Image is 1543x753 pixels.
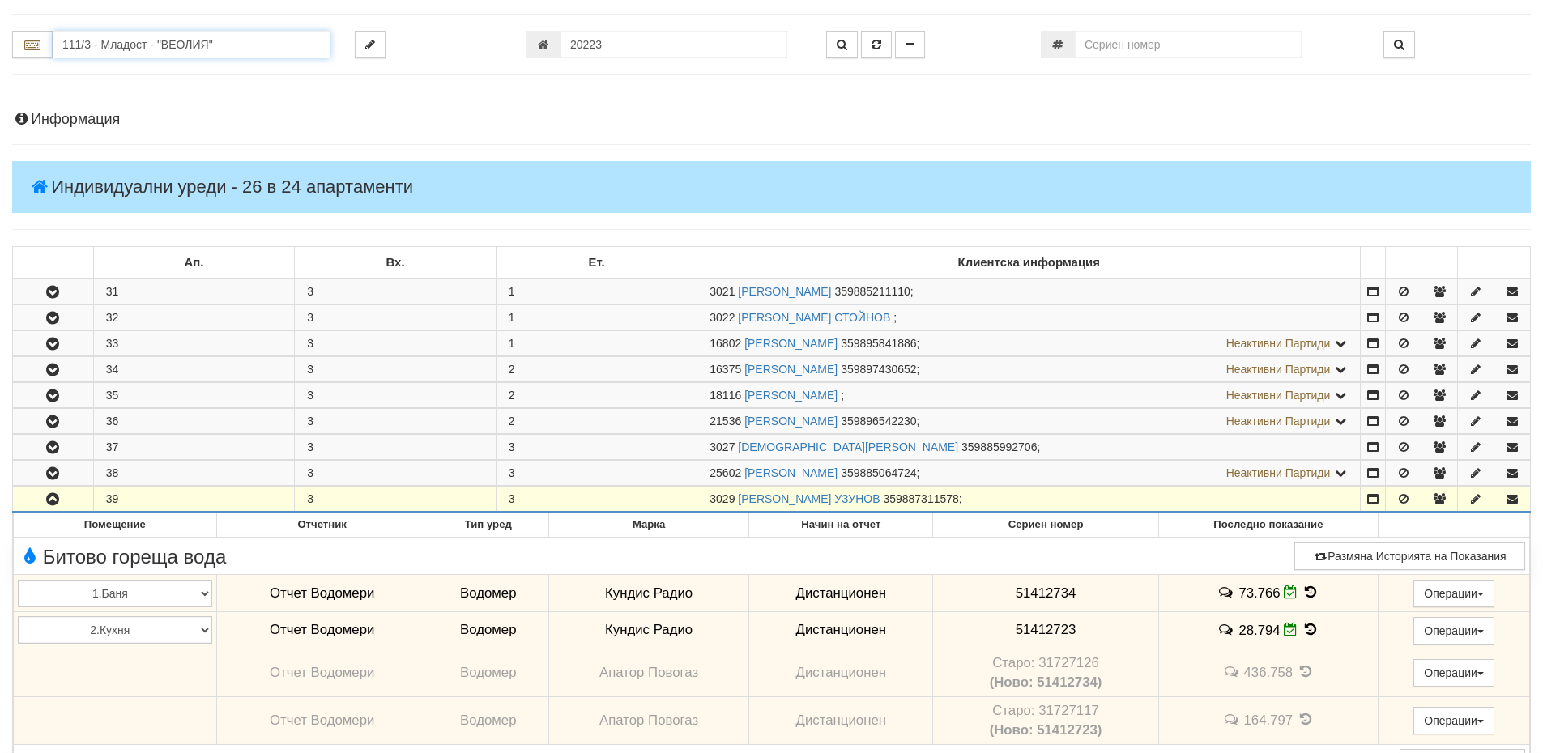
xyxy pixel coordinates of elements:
th: Помещение [14,513,217,538]
td: Водомер [428,575,548,612]
td: Вх.: No sort applied, sorting is disabled [295,247,497,279]
td: Ап.: No sort applied, sorting is disabled [93,247,295,279]
td: 32 [93,305,295,330]
b: Вх. [386,256,405,269]
td: 3 [295,461,497,486]
th: Марка [549,513,749,538]
a: [PERSON_NAME] [744,337,838,350]
a: [PERSON_NAME] УЗУНОВ [738,492,880,505]
span: Отчет Водомери [270,622,374,637]
span: Отчет Водомери [270,585,374,601]
span: История на показанията [1302,585,1319,600]
td: 3 [295,487,497,513]
span: Партида № [710,337,741,350]
td: ; [697,357,1361,382]
td: Водомер [428,611,548,649]
b: (Ново: 51412723) [990,722,1102,738]
td: ; [697,331,1361,356]
span: 51412734 [1016,585,1076,601]
span: 359896542230 [841,415,916,428]
span: 3 [509,492,515,505]
b: (Ново: 51412734) [990,674,1102,690]
span: 3 [509,440,515,453]
span: 2 [509,363,515,376]
span: 28.794 [1238,623,1280,638]
input: Партида № [561,31,787,58]
span: Неактивни Партиди [1226,337,1331,350]
span: История на забележките [1222,664,1243,679]
span: История на показанията [1297,664,1315,679]
td: : No sort applied, sorting is disabled [1458,247,1494,279]
button: Операции [1413,707,1494,734]
td: 3 [295,357,497,382]
button: Операции [1413,659,1494,687]
span: 1 [509,337,515,350]
span: История на забележките [1217,585,1238,600]
span: 359885992706 [961,440,1037,453]
span: Партида № [710,285,735,298]
span: Партида № [710,389,741,402]
td: : No sort applied, sorting is disabled [13,247,94,279]
td: 3 [295,331,497,356]
td: Апатор Повогаз [549,649,749,696]
i: Редакция Отчет към 29/09/2025 [1284,623,1298,636]
td: ; [697,279,1361,304]
span: История на показанията [1302,622,1319,637]
td: 36 [93,409,295,434]
td: Дистанционен [749,575,933,612]
span: 359887311578 [883,492,958,505]
td: 33 [93,331,295,356]
b: Ет. [589,256,605,269]
span: Партида № [710,311,735,324]
a: [PERSON_NAME] СТОЙНОВ [738,311,890,324]
a: [PERSON_NAME] [744,363,838,376]
span: 3 [509,466,515,479]
td: 3 [295,383,497,408]
span: Партида № [710,492,735,505]
span: Неактивни Партиди [1226,415,1331,428]
span: 2 [509,415,515,428]
td: Дистанционен [749,649,933,696]
td: 3 [295,305,497,330]
td: ; [697,435,1361,460]
td: 3 [295,435,497,460]
td: Устройство със сериен номер 31727126 беше подменено от устройство със сериен номер 51412734 [933,649,1158,696]
span: 359895841886 [841,337,916,350]
td: : No sort applied, sorting is disabled [1385,247,1422,279]
h4: Индивидуални уреди - 26 в 24 апартаменти [12,161,1531,213]
td: Кундис Радио [549,575,749,612]
td: 37 [93,435,295,460]
span: 359897430652 [841,363,916,376]
td: 31 [93,279,295,304]
a: [PERSON_NAME] [738,285,831,298]
td: ; [697,305,1361,330]
td: Дистанционен [749,611,933,649]
td: 34 [93,357,295,382]
td: 38 [93,461,295,486]
span: 73.766 [1238,585,1280,601]
td: ; [697,383,1361,408]
td: Кундис Радио [549,611,749,649]
span: 359885064724 [841,466,916,479]
span: Партида № [710,363,741,376]
span: 436.758 [1244,665,1294,680]
span: Отчет Водомери [270,713,374,728]
b: Ап. [185,256,204,269]
td: : No sort applied, sorting is disabled [1494,247,1531,279]
td: Апатор Повогаз [549,696,749,744]
button: Операции [1413,617,1494,645]
span: 164.797 [1244,713,1294,728]
td: Клиентска информация: No sort applied, sorting is disabled [697,247,1361,279]
th: Последно показание [1158,513,1379,538]
span: История на показанията [1297,712,1315,727]
td: : No sort applied, sorting is disabled [1422,247,1458,279]
th: Начин на отчет [749,513,933,538]
span: 1 [509,285,515,298]
span: История на забележките [1217,622,1238,637]
td: 3 [295,279,497,304]
td: ; [697,487,1361,513]
span: Партида № [710,440,735,453]
td: ; [697,461,1361,486]
span: Партида № [710,415,741,428]
td: Устройство със сериен номер 31727117 беше подменено от устройство със сериен номер 51412723 [933,696,1158,744]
